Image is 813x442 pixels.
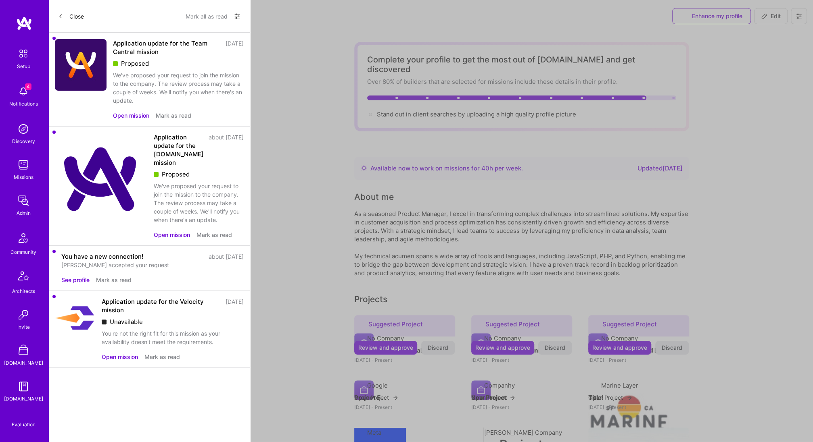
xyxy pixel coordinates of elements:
button: Mark as read [144,353,180,361]
button: Mark as read [96,276,132,284]
div: You're not the right fit for this mission as your availability doesn't meet the requirements. [102,329,244,346]
img: guide book [15,378,31,394]
img: setup [15,45,32,62]
div: We've proposed your request to join the mission to the company. The review process may take a cou... [113,71,244,105]
div: [PERSON_NAME] accepted your request [61,261,244,269]
div: Setup [17,62,30,71]
i: icon SelectionTeam [21,414,27,420]
div: [DOMAIN_NAME] [4,359,43,367]
img: logo [16,16,32,31]
span: 4 [25,83,31,90]
img: teamwork [15,157,31,173]
img: A Store [15,342,31,359]
div: Admin [17,209,31,217]
div: Application update for the Team Central mission [113,39,221,56]
button: Mark all as read [186,10,228,23]
div: [DATE] [226,39,244,56]
div: [DOMAIN_NAME] [4,394,43,403]
button: See profile [61,276,90,284]
div: Invite [17,323,30,331]
div: We've proposed your request to join the mission to the company. The review process may take a cou... [154,182,244,224]
div: Proposed [113,59,244,68]
img: Company Logo [55,297,95,338]
img: Invite [15,307,31,323]
button: Open mission [102,353,138,361]
div: Application update for the [DOMAIN_NAME] mission [154,133,204,167]
img: Architects [14,268,33,287]
div: You have a new connection! [61,252,143,261]
div: about [DATE] [209,133,244,167]
img: Company Logo [55,133,147,225]
div: Architects [12,287,35,295]
div: Proposed [154,170,244,178]
div: Community [10,248,36,256]
div: Notifications [9,100,38,108]
button: Mark as read [196,230,232,239]
div: [DATE] [226,297,244,314]
div: Discovery [12,137,35,145]
img: discovery [15,121,31,137]
button: Mark as read [156,111,191,120]
img: Company Logo [55,39,107,91]
img: admin teamwork [15,193,31,209]
div: Unavailable [102,317,244,326]
img: bell [15,83,31,100]
div: Evaluation [12,420,36,429]
div: about [DATE] [209,252,244,261]
div: Application update for the Velocity mission [102,297,221,314]
button: Open mission [154,230,190,239]
div: Missions [14,173,33,181]
button: Close [58,10,84,23]
img: Community [14,228,33,248]
button: Open mission [113,111,149,120]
